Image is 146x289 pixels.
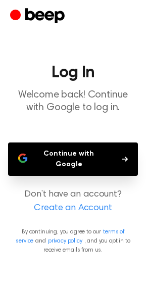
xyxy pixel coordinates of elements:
[8,227,138,255] p: By continuing, you agree to our and , and you opt in to receive emails from us.
[48,238,82,244] a: privacy policy
[8,142,138,176] button: Continue with Google
[16,229,124,244] a: terms of service
[10,202,136,215] a: Create an Account
[10,7,67,26] a: Beep
[8,188,138,215] p: Don’t have an account?
[8,65,138,81] h1: Log In
[8,89,138,114] p: Welcome back! Continue with Google to log in.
